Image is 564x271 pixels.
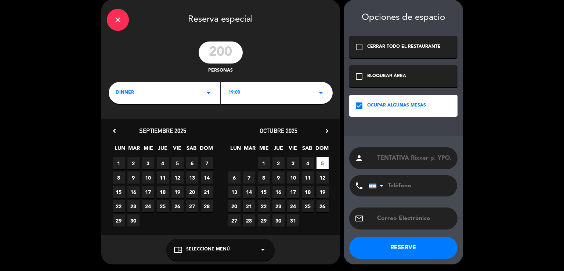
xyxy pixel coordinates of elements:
span: 28 [243,214,255,227]
span: MAR [128,144,140,156]
span: 3 [287,157,299,169]
div: OCUPAR ALGUNAS MESAS [367,102,426,109]
span: dinner [116,89,134,97]
i: arrow_drop_down [258,245,267,254]
button: RESERVE [349,237,458,259]
span: 18 [302,186,314,198]
input: 0 [199,41,243,64]
span: 10 [287,171,299,184]
span: 4 [157,157,169,169]
span: VIE [287,144,299,156]
i: check_box_outline_blank [355,72,364,81]
span: 18 [157,186,169,198]
span: SAB [301,144,313,156]
i: check_box_outline_blank [355,43,364,51]
span: 7 [243,171,255,184]
span: 16 [272,186,285,198]
span: 29 [113,214,125,227]
span: 15 [113,186,125,198]
span: 23 [127,200,140,212]
span: DOM [200,144,212,156]
div: BLOQUEAR ÁREA [367,73,406,80]
span: 11 [302,171,314,184]
span: JUE [272,144,285,156]
span: 21 [201,186,213,198]
span: 2 [127,157,140,169]
span: DOM [315,144,328,156]
span: 25 [302,200,314,212]
span: 5 [317,157,329,169]
span: 22 [113,200,125,212]
span: 17 [287,186,299,198]
span: 19:00 [228,89,240,97]
span: 2 [272,157,285,169]
span: septiembre 2025 [139,127,186,134]
input: Correo Electrónico [376,213,452,224]
span: 14 [201,171,213,184]
span: 25 [157,200,169,212]
i: chrome_reader_mode [174,245,182,254]
span: LUN [229,144,242,156]
div: Argentina: +54 [369,176,386,196]
span: VIE [171,144,183,156]
span: 11 [157,171,169,184]
i: person [355,154,364,163]
span: 7 [201,157,213,169]
span: SAB [185,144,198,156]
span: 20 [186,186,198,198]
i: close [113,15,122,24]
span: 19 [171,186,184,198]
input: Teléfono [369,175,449,196]
span: 13 [228,186,241,198]
span: 24 [142,200,154,212]
span: 27 [228,214,241,227]
span: 12 [171,171,184,184]
input: Nombre [376,153,452,163]
i: chevron_right [323,127,331,135]
span: personas [208,67,233,75]
i: email [355,214,364,223]
span: 9 [272,171,285,184]
span: 29 [258,214,270,227]
span: 19 [317,186,329,198]
div: Opciones de espacio [349,12,458,23]
span: LUN [114,144,126,156]
span: 9 [127,171,140,184]
div: CERRAR TODO EL RESTAURANTE [367,43,441,51]
span: octubre 2025 [260,127,297,134]
span: 4 [302,157,314,169]
span: 1 [258,157,270,169]
span: 24 [287,200,299,212]
span: 10 [142,171,154,184]
span: 8 [113,171,125,184]
i: arrow_drop_down [204,88,213,97]
span: 20 [228,200,241,212]
span: 26 [171,200,184,212]
span: 21 [243,200,255,212]
span: MAR [244,144,256,156]
span: Seleccione Menú [186,246,230,253]
i: chevron_left [111,127,118,135]
span: 22 [258,200,270,212]
span: 8 [258,171,270,184]
span: 1 [113,157,125,169]
span: 17 [142,186,154,198]
i: phone [355,181,364,190]
span: 14 [243,186,255,198]
span: 28 [201,200,213,212]
span: 27 [186,200,198,212]
span: 6 [186,157,198,169]
span: 13 [186,171,198,184]
span: 31 [287,214,299,227]
span: JUE [157,144,169,156]
span: 16 [127,186,140,198]
span: 6 [228,171,241,184]
span: 30 [127,214,140,227]
span: MIE [258,144,270,156]
span: 26 [317,200,329,212]
span: 23 [272,200,285,212]
span: 15 [258,186,270,198]
i: arrow_drop_down [317,88,325,97]
span: MIE [142,144,155,156]
span: 30 [272,214,285,227]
